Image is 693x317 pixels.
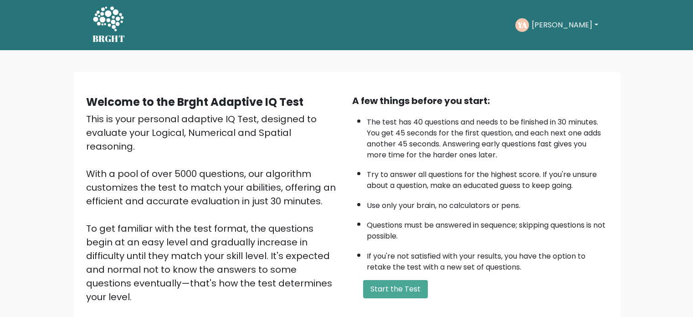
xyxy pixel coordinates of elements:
[367,215,607,242] li: Questions must be answered in sequence; skipping questions is not possible.
[352,94,607,108] div: A few things before you start:
[367,246,607,273] li: If you're not satisfied with your results, you have the option to retake the test with a new set ...
[86,94,303,109] b: Welcome to the Brght Adaptive IQ Test
[363,280,428,298] button: Start the Test
[367,112,607,161] li: The test has 40 questions and needs to be finished in 30 minutes. You get 45 seconds for the firs...
[367,196,607,211] li: Use only your brain, no calculators or pens.
[92,33,125,44] h5: BRGHT
[367,165,607,191] li: Try to answer all questions for the highest score. If you're unsure about a question, make an edu...
[92,4,125,47] a: BRGHT
[517,20,527,30] text: YA
[529,19,601,31] button: [PERSON_NAME]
